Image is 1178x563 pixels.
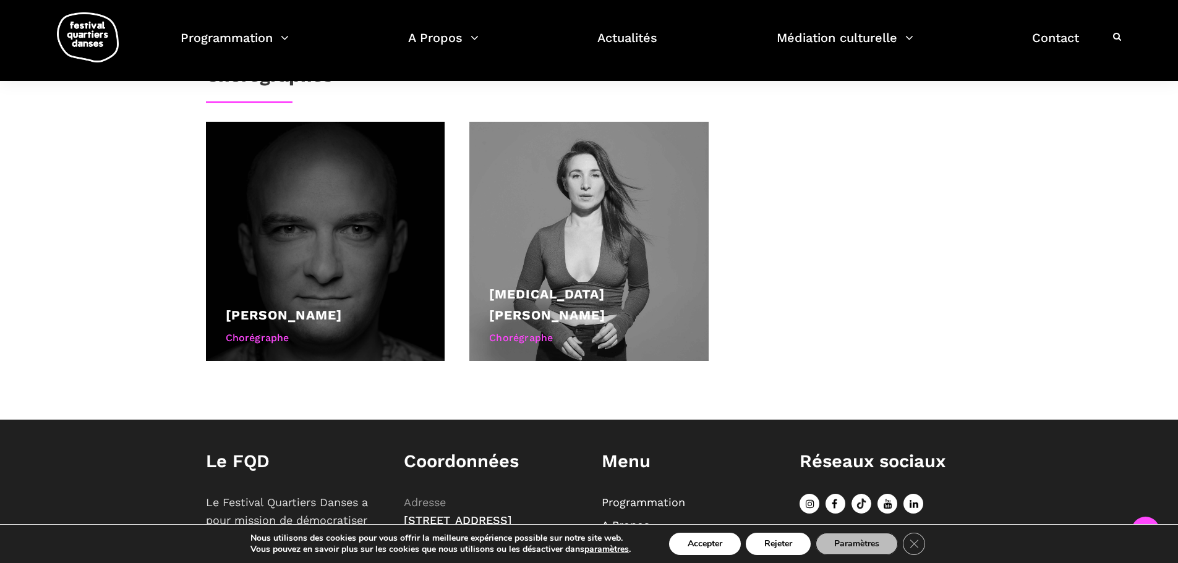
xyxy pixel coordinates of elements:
[903,533,925,555] button: Close GDPR Cookie Banner
[597,27,657,64] a: Actualités
[1032,27,1079,64] a: Contact
[250,533,631,544] p: Nous utilisons des cookies pour vous offrir la meilleure expérience possible sur notre site web.
[404,514,512,544] span: [STREET_ADDRESS][PERSON_NAME]
[404,496,446,509] span: Adresse
[181,27,289,64] a: Programmation
[206,451,379,472] h1: Le FQD
[250,544,631,555] p: Vous pouvez en savoir plus sur les cookies que nous utilisons ou les désactiver dans .
[746,533,811,555] button: Rejeter
[57,12,119,62] img: logo-fqd-med
[602,496,685,509] a: Programmation
[777,27,913,64] a: Médiation culturelle
[602,451,775,472] h1: Menu
[816,533,898,555] button: Paramètres
[408,27,479,64] a: A Propos
[669,533,741,555] button: Accepter
[489,286,605,323] a: [MEDICAL_DATA][PERSON_NAME]
[602,519,649,531] a: A Propos
[800,451,973,472] h1: Réseaux sociaux
[226,330,425,346] div: Chorégraphe
[584,544,629,555] button: paramètres
[226,307,342,323] a: [PERSON_NAME]
[404,451,577,472] h1: Coordonnées
[489,330,689,346] div: Chorégraphe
